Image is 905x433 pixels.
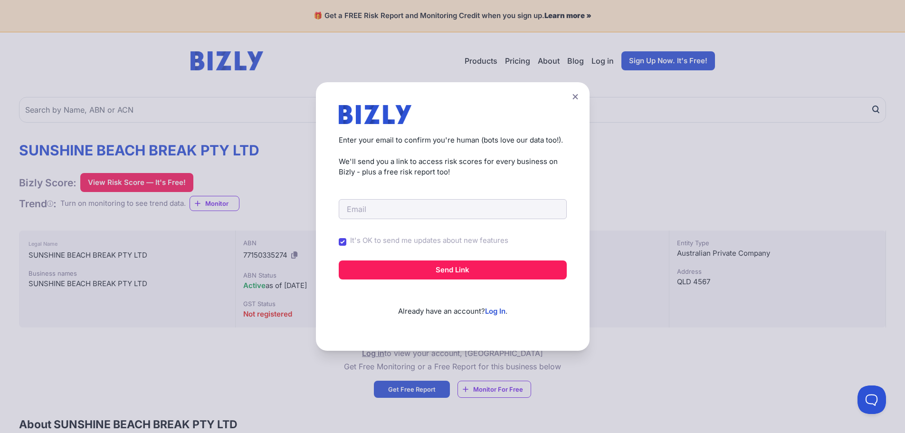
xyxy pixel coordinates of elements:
p: Already have an account? . [339,291,567,317]
p: We'll send you a link to access risk scores for every business on Bizly - plus a free risk report... [339,156,567,178]
img: bizly_logo.svg [339,105,412,124]
button: Send Link [339,260,567,279]
iframe: Toggle Customer Support [857,385,886,414]
input: Email [339,199,567,219]
p: Enter your email to confirm you're human (bots love our data too!). [339,135,567,146]
a: Log In [485,307,505,316]
label: It's OK to send me updates about new features [350,235,508,246]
